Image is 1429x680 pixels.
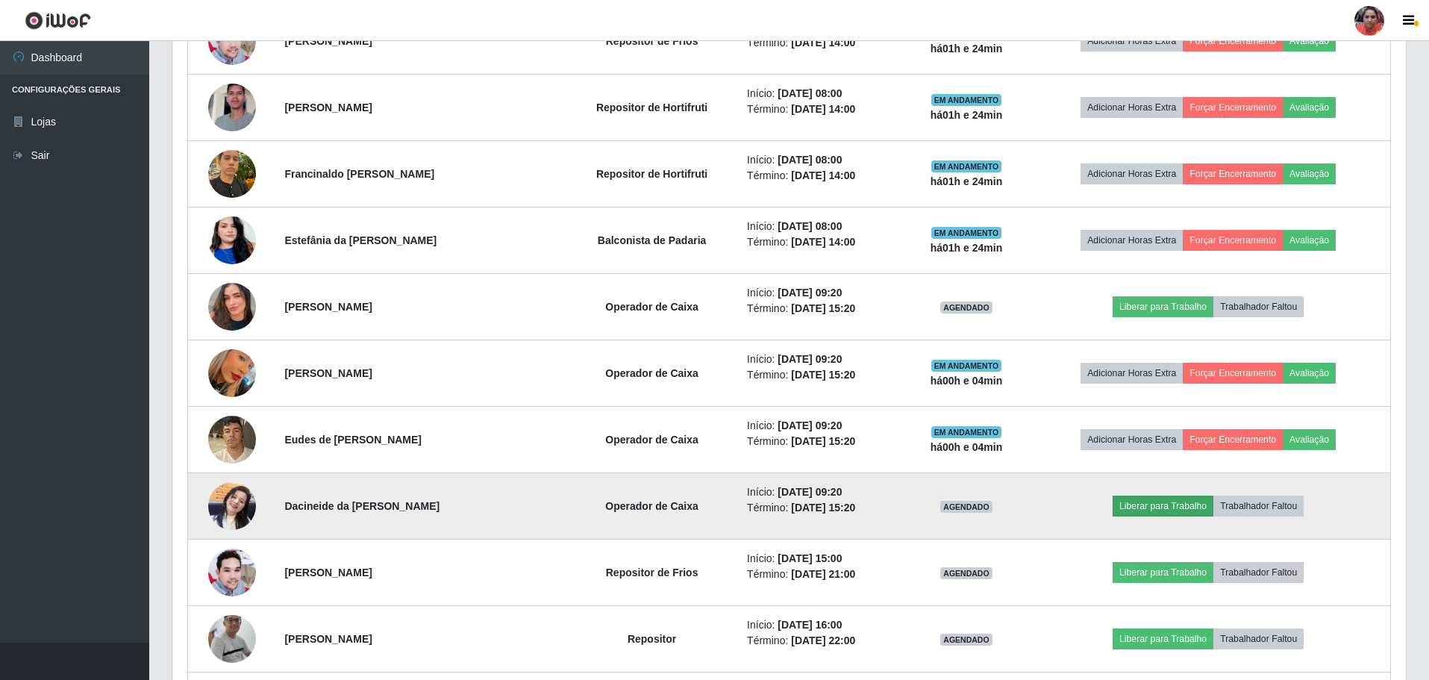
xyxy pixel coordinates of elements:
strong: há 01 h e 24 min [931,175,1003,187]
time: [DATE] 08:00 [778,154,842,166]
time: [DATE] 22:00 [791,634,855,646]
button: Forçar Encerramento [1183,163,1283,184]
button: Forçar Encerramento [1183,230,1283,251]
li: Término: [747,633,898,649]
span: AGENDADO [940,302,992,314]
button: Adicionar Horas Extra [1081,97,1183,118]
button: Avaliação [1283,31,1336,52]
li: Término: [747,434,898,449]
time: [DATE] 09:20 [778,353,842,365]
button: Trabalhador Faltou [1213,296,1304,317]
button: Forçar Encerramento [1183,31,1283,52]
img: 1705535567021.jpeg [208,198,256,283]
button: Forçar Encerramento [1183,97,1283,118]
time: [DATE] 16:00 [778,619,842,631]
span: EM ANDAMENTO [931,160,1002,172]
span: EM ANDAMENTO [931,94,1002,106]
img: 1742385610557.jpeg [208,331,256,416]
time: [DATE] 08:00 [778,220,842,232]
li: Início: [747,484,898,500]
time: [DATE] 15:20 [791,502,855,514]
button: Liberar para Trabalho [1113,562,1213,583]
strong: Operador de Caixa [605,301,698,313]
button: Liberar para Trabalho [1113,496,1213,517]
strong: Eudes de [PERSON_NAME] [284,434,422,446]
button: Trabalhador Faltou [1213,562,1304,583]
li: Início: [747,86,898,102]
span: AGENDADO [940,634,992,646]
strong: Operador de Caixa [605,434,698,446]
time: [DATE] 15:20 [791,369,855,381]
li: Início: [747,219,898,234]
strong: Balconista de Padaria [598,234,707,246]
strong: Operador de Caixa [605,367,698,379]
img: CoreUI Logo [25,11,91,30]
time: [DATE] 09:20 [778,486,842,498]
strong: Operador de Caixa [605,500,698,512]
li: Término: [747,367,898,383]
strong: [PERSON_NAME] [284,301,372,313]
time: [DATE] 14:00 [791,103,855,115]
button: Adicionar Horas Extra [1081,163,1183,184]
button: Avaliação [1283,163,1336,184]
time: [DATE] 15:20 [791,302,855,314]
strong: há 01 h e 24 min [931,43,1003,54]
li: Término: [747,102,898,117]
li: Início: [747,352,898,367]
li: Início: [747,551,898,567]
span: EM ANDAMENTO [931,426,1002,438]
li: Início: [747,285,898,301]
span: AGENDADO [940,567,992,579]
li: Término: [747,567,898,582]
button: Forçar Encerramento [1183,363,1283,384]
strong: [PERSON_NAME] [284,102,372,113]
img: 1744284341350.jpeg [208,549,256,596]
strong: Repositor de Frios [606,35,698,47]
img: 1743036619624.jpeg [208,142,256,205]
button: Adicionar Horas Extra [1081,363,1183,384]
li: Término: [747,234,898,250]
button: Liberar para Trabalho [1113,628,1213,649]
li: Término: [747,168,898,184]
strong: Estefânia da [PERSON_NAME] [284,234,437,246]
strong: [PERSON_NAME] [284,567,372,578]
button: Adicionar Horas Extra [1081,429,1183,450]
strong: há 01 h e 24 min [931,109,1003,121]
time: [DATE] 15:00 [778,552,842,564]
strong: [PERSON_NAME] [284,633,372,645]
li: Término: [747,35,898,51]
button: Trabalhador Faltou [1213,496,1304,517]
time: [DATE] 09:20 [778,287,842,299]
button: Avaliação [1283,97,1336,118]
span: EM ANDAMENTO [931,227,1002,239]
span: EM ANDAMENTO [931,360,1002,372]
img: 1750801890236.jpeg [208,264,256,349]
time: [DATE] 15:20 [791,435,855,447]
li: Término: [747,500,898,516]
time: [DATE] 14:00 [791,37,855,49]
button: Trabalhador Faltou [1213,628,1304,649]
strong: há 01 h e 24 min [931,242,1003,254]
strong: Repositor de Frios [606,567,698,578]
button: Liberar para Trabalho [1113,296,1213,317]
strong: Repositor de Hortifruti [596,168,707,180]
button: Adicionar Horas Extra [1081,230,1183,251]
li: Término: [747,301,898,316]
button: Avaliação [1283,230,1336,251]
time: [DATE] 08:00 [778,87,842,99]
time: [DATE] 09:20 [778,419,842,431]
strong: há 00 h e 04 min [931,441,1003,453]
strong: Francinaldo [PERSON_NAME] [284,168,434,180]
img: 1740068421088.jpeg [208,65,256,150]
img: 1752513386175.jpeg [208,474,256,537]
img: 1747999318296.jpeg [208,408,256,471]
button: Avaliação [1283,429,1336,450]
button: Forçar Encerramento [1183,429,1283,450]
time: [DATE] 21:00 [791,568,855,580]
strong: [PERSON_NAME] [284,367,372,379]
time: [DATE] 14:00 [791,169,855,181]
strong: Dacineide da [PERSON_NAME] [284,500,440,512]
strong: Repositor de Hortifruti [596,102,707,113]
button: Adicionar Horas Extra [1081,31,1183,52]
strong: [PERSON_NAME] [284,35,372,47]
